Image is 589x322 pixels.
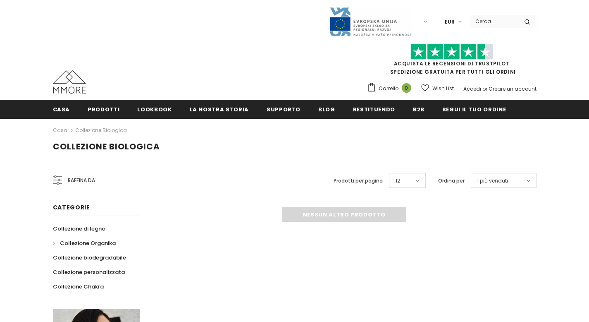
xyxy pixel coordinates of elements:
[53,100,70,118] a: Casa
[53,125,67,135] a: Casa
[318,100,335,118] a: Blog
[413,106,424,113] span: B2B
[482,85,487,92] span: or
[410,44,493,60] img: Fidati di Pilot Stars
[438,177,465,185] label: Ordina per
[53,106,70,113] span: Casa
[53,254,126,262] span: Collezione biodegradabile
[88,106,119,113] span: Prodotti
[75,127,127,134] a: Collezione biologica
[53,268,125,276] span: Collezione personalizzata
[463,85,481,92] a: Accedi
[367,82,415,95] a: Carrello 0
[190,100,249,118] a: La nostra storia
[329,7,412,37] img: Javni Razpis
[53,265,125,279] a: Collezione personalizzata
[53,203,90,211] span: Categorie
[470,15,518,27] input: Search Site
[318,106,335,113] span: Blog
[53,250,126,265] a: Collezione biodegradabile
[421,81,454,96] a: Wish List
[60,239,116,247] span: Collezione Organika
[53,141,160,152] span: Collezione biologica
[137,100,172,118] a: Lookbook
[489,85,537,92] a: Creare un account
[190,106,249,113] span: La nostra storia
[53,70,86,94] img: Casi MMORE
[267,106,300,113] span: supporto
[137,106,172,113] span: Lookbook
[267,100,300,118] a: supporto
[394,60,510,67] a: Acquista le recensioni di TrustPilot
[379,84,398,93] span: Carrello
[53,225,105,233] span: Collezione di legno
[442,106,506,113] span: Segui il tuo ordine
[68,176,95,185] span: Raffina da
[477,177,508,185] span: I più venduti
[53,283,104,291] span: Collezione Chakra
[334,177,383,185] label: Prodotti per pagina
[53,279,104,294] a: Collezione Chakra
[367,48,537,75] span: SPEDIZIONE GRATUITA PER TUTTI GLI ORDINI
[329,18,412,25] a: Javni Razpis
[88,100,119,118] a: Prodotti
[402,83,411,93] span: 0
[53,221,105,236] a: Collezione di legno
[396,177,400,185] span: 12
[353,106,395,113] span: Restituendo
[53,236,116,250] a: Collezione Organika
[413,100,424,118] a: B2B
[432,84,454,93] span: Wish List
[353,100,395,118] a: Restituendo
[442,100,506,118] a: Segui il tuo ordine
[445,18,455,26] span: EUR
